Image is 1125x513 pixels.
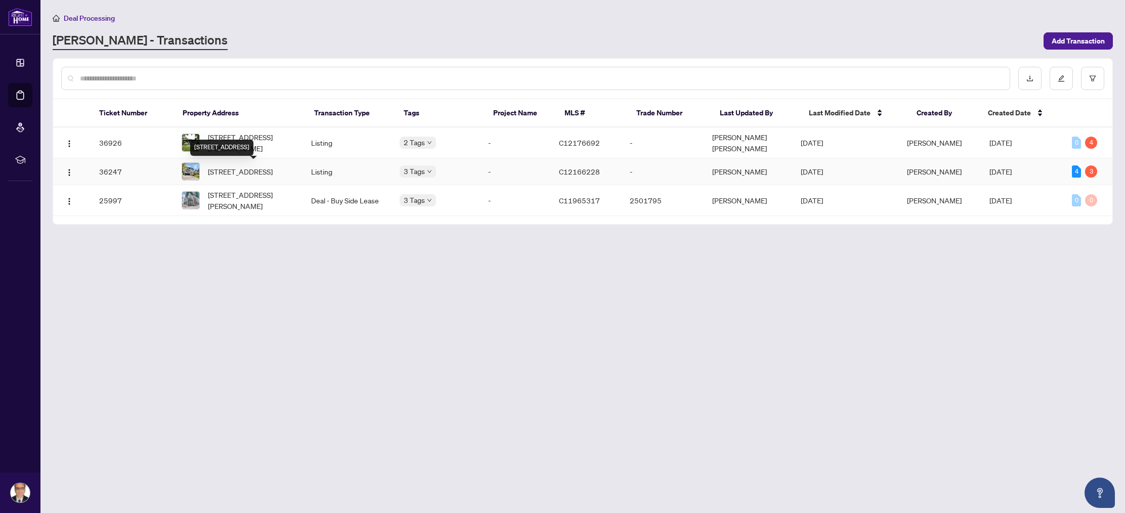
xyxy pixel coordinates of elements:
td: - [480,185,551,216]
span: [PERSON_NAME] [907,167,962,176]
th: Last Updated By [712,99,801,127]
span: 2 Tags [404,137,425,148]
span: 3 Tags [404,194,425,206]
button: download [1018,67,1042,90]
div: 3 [1085,165,1097,178]
span: [DATE] [989,167,1012,176]
button: Logo [61,163,77,180]
span: 3 Tags [404,165,425,177]
span: [PERSON_NAME] [907,138,962,147]
td: Listing [303,127,392,158]
div: 0 [1085,194,1097,206]
td: 25997 [91,185,174,216]
img: thumbnail-img [182,192,199,209]
span: C11965317 [559,196,600,205]
span: [STREET_ADDRESS][PERSON_NAME] [208,189,295,211]
span: edit [1058,75,1065,82]
span: down [427,198,432,203]
div: 0 [1072,194,1081,206]
a: [PERSON_NAME] - Transactions [53,32,228,50]
div: 0 [1072,137,1081,149]
span: [STREET_ADDRESS][PERSON_NAME] [208,132,295,154]
img: thumbnail-img [182,163,199,180]
td: 36247 [91,158,174,185]
td: [PERSON_NAME] [PERSON_NAME] [704,127,793,158]
div: 4 [1072,165,1081,178]
th: MLS # [556,99,628,127]
th: Project Name [485,99,556,127]
th: Last Modified Date [801,99,908,127]
button: Logo [61,135,77,151]
span: [DATE] [801,167,823,176]
span: [STREET_ADDRESS] [208,166,273,177]
span: [DATE] [989,138,1012,147]
td: [PERSON_NAME] [704,158,793,185]
img: Logo [65,140,73,148]
button: filter [1081,67,1104,90]
td: - [622,158,704,185]
button: Add Transaction [1044,32,1113,50]
th: Created By [908,99,980,127]
td: 36926 [91,127,174,158]
div: [STREET_ADDRESS] [190,140,253,156]
span: home [53,15,60,22]
div: 4 [1085,137,1097,149]
td: - [480,158,551,185]
span: [PERSON_NAME] [907,196,962,205]
td: 2501795 [622,185,704,216]
td: - [622,127,704,158]
img: Logo [65,197,73,205]
span: [DATE] [801,196,823,205]
span: C12176692 [559,138,600,147]
th: Created Date [980,99,1063,127]
td: Listing [303,158,392,185]
span: Deal Processing [64,14,115,23]
td: Deal - Buy Side Lease [303,185,392,216]
span: [DATE] [989,196,1012,205]
img: Profile Icon [11,483,30,502]
button: Logo [61,192,77,208]
th: Transaction Type [306,99,396,127]
img: Logo [65,168,73,177]
span: C12166228 [559,167,600,176]
span: filter [1089,75,1096,82]
span: Last Modified Date [809,107,871,118]
img: logo [8,8,32,26]
span: Created Date [988,107,1031,118]
td: [PERSON_NAME] [704,185,793,216]
td: - [480,127,551,158]
img: thumbnail-img [182,134,199,151]
span: Add Transaction [1052,33,1105,49]
th: Tags [396,99,485,127]
th: Property Address [175,99,306,127]
th: Trade Number [628,99,712,127]
button: Open asap [1085,478,1115,508]
button: edit [1050,67,1073,90]
th: Ticket Number [91,99,175,127]
span: download [1026,75,1033,82]
span: [DATE] [801,138,823,147]
span: down [427,169,432,174]
span: down [427,140,432,145]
